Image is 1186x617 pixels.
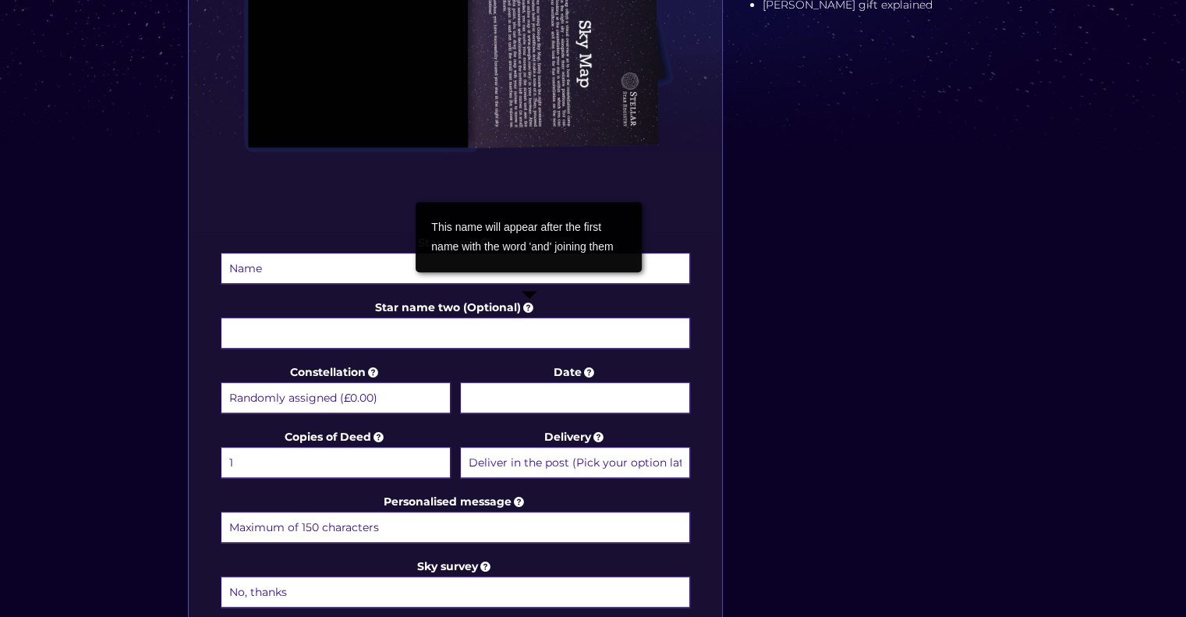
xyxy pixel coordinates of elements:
[460,382,690,413] input: Date
[221,253,691,284] input: Star name
[221,382,451,413] select: Constellation
[221,363,451,416] label: Constellation
[460,447,690,478] select: Delivery
[460,363,690,416] label: Date
[221,447,451,478] select: Copies of Deed
[221,512,691,543] input: Personalised message
[416,202,642,272] div: This name will appear after the first name with the word 'and' joining them
[221,427,451,480] label: Copies of Deed
[221,317,691,349] input: Star name two (Optional)
[417,559,494,573] a: Sky survey
[221,298,691,351] label: Star name two (Optional)
[221,576,691,608] select: Sky survey
[221,492,691,545] label: Personalised message
[221,233,691,286] label: Star name
[460,427,690,480] label: Delivery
